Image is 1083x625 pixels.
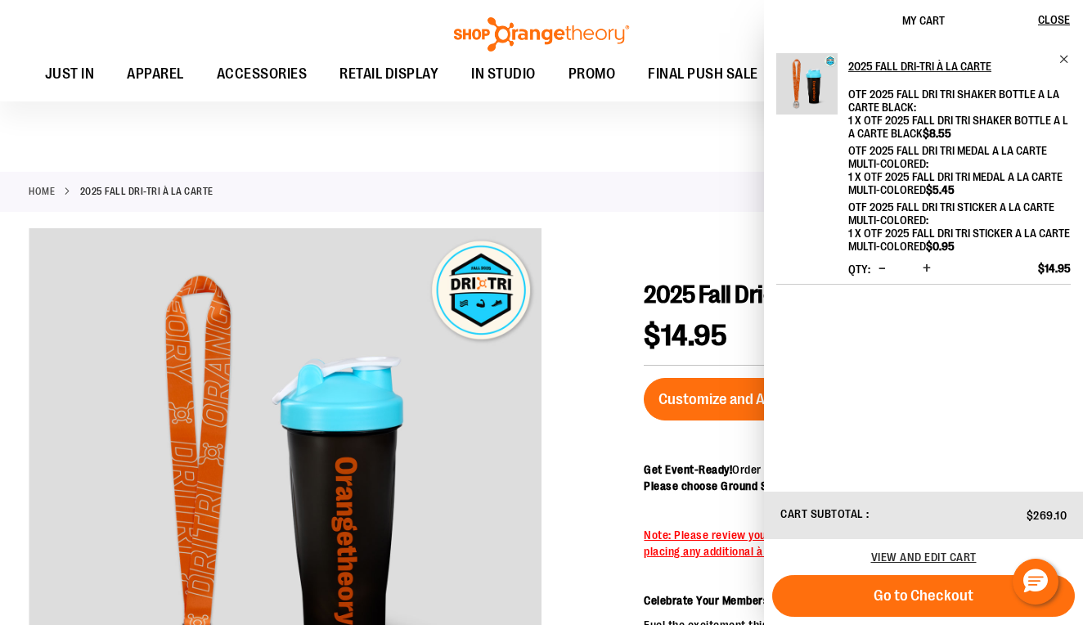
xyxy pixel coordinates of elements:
[848,227,1070,253] span: 1 x OTF 2025 Fall Dri Tri Sticker A La Carte Multi-Colored
[644,463,732,476] span: Get Event-Ready!
[776,53,838,125] a: 2025 Fall Dri-Tri à la Carte
[848,114,1068,140] span: 1 x OTF 2025 Fall Dri Tri Shaker Bottle A La Carte Black
[1038,261,1071,276] span: $14.95
[1058,53,1071,65] a: Remove item
[871,551,977,564] a: View and edit cart
[848,53,1071,79] a: 2025 Fall Dri-Tri à la Carte
[772,575,1075,617] button: Go to Checkout
[902,14,945,27] span: My Cart
[455,56,552,93] a: IN STUDIO
[631,56,775,93] a: FINAL PUSH SALE
[848,200,1067,227] dt: OTF 2025 Fall Dri Tri Sticker A La Carte Multi-Colored
[110,56,200,93] a: APPAREL
[776,53,1071,285] li: Product
[658,390,828,408] span: Customize and Add to Cart
[323,56,455,93] a: RETAIL DISPLAY
[648,56,758,92] span: FINAL PUSH SALE
[552,56,632,93] a: PROMO
[780,507,864,520] span: Cart Subtotal
[644,281,890,308] span: 2025 Fall Dri-Tri à la Carte
[644,479,950,492] span: Please choose Ground Shipping now; Expedited after [DATE].
[471,56,536,92] span: IN STUDIO
[80,184,213,199] strong: 2025 Fall Dri-Tri à la Carte
[452,17,631,52] img: Shop Orangetheory
[200,56,324,93] a: ACCESSORIES
[29,184,55,199] a: Home
[732,463,968,476] span: Order à la carte by [DATE] for on-time delivery.
[339,56,438,92] span: RETAIL DISPLAY
[926,183,955,196] span: $5.45
[644,528,1031,558] span: Note: Please review your PreOrder quantities on our Resources page before placing any additional ...
[45,56,95,92] span: JUST IN
[1038,13,1070,26] span: Close
[644,594,844,607] strong: Celebrate Your Members’ Achievement!
[644,378,843,420] button: Customize and Add to Cart
[1013,559,1058,605] button: Hello, have a question? Let’s chat.
[848,53,1049,79] h2: 2025 Fall Dri-Tri à la Carte
[848,263,870,276] label: Qty
[644,319,727,353] span: $14.95
[29,56,111,92] a: JUST IN
[776,53,838,115] img: 2025 Fall Dri-Tri à la Carte
[848,144,1067,170] dt: OTF 2025 Fall Dri Tri Medal A La Carte Multi-Colored
[923,127,951,140] span: $8.55
[1027,509,1067,522] span: $269.10
[926,240,955,253] span: $0.95
[919,261,935,277] button: Increase product quantity
[568,56,616,92] span: PROMO
[217,56,308,92] span: ACCESSORIES
[874,261,890,277] button: Decrease product quantity
[874,587,973,605] span: Go to Checkout
[848,88,1067,114] dt: OTF 2025 Fall Dri Tri Shaker Bottle A La Carte Black
[127,56,184,92] span: APPAREL
[848,170,1063,196] span: 1 x OTF 2025 Fall Dri Tri Medal A La Carte Multi-Colored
